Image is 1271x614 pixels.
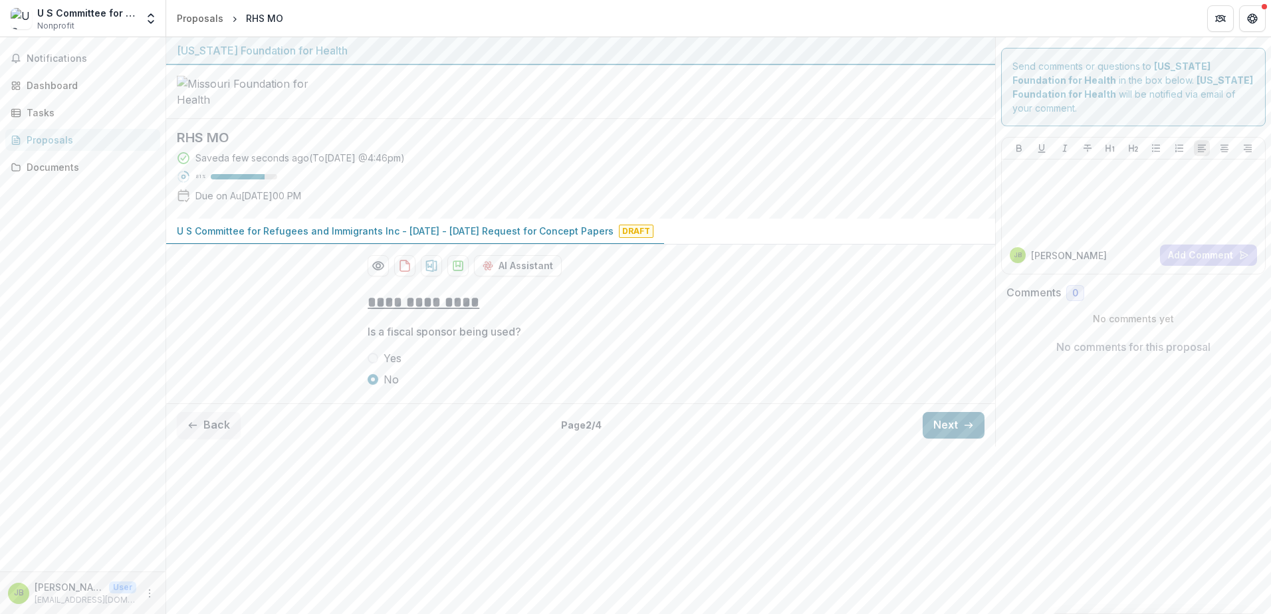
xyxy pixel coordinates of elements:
[5,48,160,69] button: Notifications
[177,412,241,439] button: Back
[1148,140,1164,156] button: Bullet List
[474,255,562,276] button: AI Assistant
[1034,140,1050,156] button: Underline
[1239,5,1266,32] button: Get Help
[5,74,160,96] a: Dashboard
[27,106,150,120] div: Tasks
[1125,140,1141,156] button: Heading 2
[27,78,150,92] div: Dashboard
[5,102,160,124] a: Tasks
[35,580,104,594] p: [PERSON_NAME]
[27,53,155,64] span: Notifications
[394,255,415,276] button: download-proposal
[384,371,399,387] span: No
[1194,140,1210,156] button: Align Left
[246,11,283,25] div: RHS MO
[177,224,614,238] p: U S Committee for Refugees and Immigrants Inc - [DATE] - [DATE] Request for Concept Papers
[1011,140,1027,156] button: Bold
[109,581,136,593] p: User
[35,594,136,606] p: [EMAIL_ADDRESS][DOMAIN_NAME]
[1207,5,1234,32] button: Partners
[177,11,223,25] div: Proposals
[195,189,301,203] p: Due on Au[DATE]00 PM
[1006,312,1261,326] p: No comments yet
[1160,245,1257,266] button: Add Comment
[421,255,442,276] button: download-proposal
[1240,140,1256,156] button: Align Right
[177,43,984,58] div: [US_STATE] Foundation for Health
[1006,286,1061,299] h2: Comments
[1014,252,1022,258] div: Jane Buchholz
[177,130,963,146] h2: RHS MO
[5,129,160,151] a: Proposals
[195,151,405,165] div: Saved a few seconds ago ( To[DATE] @ 4:46pm )
[384,350,402,366] span: Yes
[1057,140,1073,156] button: Italicize
[142,585,158,601] button: More
[1102,140,1118,156] button: Heading 1
[447,255,469,276] button: download-proposal
[1072,288,1078,299] span: 0
[368,255,389,276] button: Preview 297a6b7c-dc77-4643-b59f-7230b5b0b955-0.pdf
[1216,140,1232,156] button: Align Center
[27,133,150,147] div: Proposals
[14,589,24,597] div: Jane Buchholz
[11,8,32,29] img: U S Committee for Refugees and Immigrants Inc
[37,20,74,32] span: Nonprofit
[5,156,160,178] a: Documents
[923,412,984,439] button: Next
[142,5,160,32] button: Open entity switcher
[172,9,229,28] a: Proposals
[1080,140,1096,156] button: Strike
[1171,140,1187,156] button: Ordered List
[1056,339,1211,355] p: No comments for this proposal
[561,418,602,432] p: Page 2 / 4
[27,160,150,174] div: Documents
[1001,48,1266,126] div: Send comments or questions to in the box below. will be notified via email of your comment.
[619,225,653,238] span: Draft
[195,172,205,181] p: 81 %
[368,324,521,340] p: Is a fiscal sponsor being used?
[37,6,136,20] div: U S Committee for Refugees and Immigrants Inc
[177,76,310,108] img: Missouri Foundation for Health
[1031,249,1107,262] p: [PERSON_NAME]
[172,9,289,28] nav: breadcrumb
